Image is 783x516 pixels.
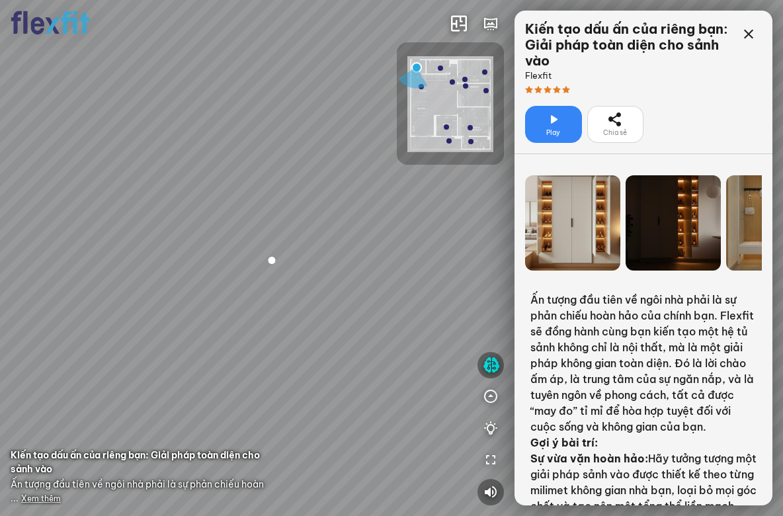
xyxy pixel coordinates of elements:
span: star [534,86,542,94]
img: logo [11,11,90,35]
span: star [544,86,552,94]
div: Kiến tạo dấu ấn của riêng bạn: Giải pháp toàn diện cho sảnh vào [525,21,735,69]
img: Flexfit_Apt1_M__JKL4XAWR2ATG.png [407,56,493,152]
span: Play [546,128,560,138]
p: Ấn tượng đầu tiên về ngôi nhà phải là sự phản chiếu hoàn hảo của chính bạn. Flexfit sẽ đồng hành ... [530,292,757,435]
span: ... [11,492,61,504]
strong: Gợi ý bài trí: [530,436,598,449]
span: Chia sẻ [603,128,627,138]
span: star [525,86,533,94]
span: Xem thêm [21,494,61,503]
span: star [562,86,570,94]
strong: Sự vừa vặn hoàn hảo: [530,452,648,465]
div: Flexfit [525,69,735,82]
span: star [553,86,561,94]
